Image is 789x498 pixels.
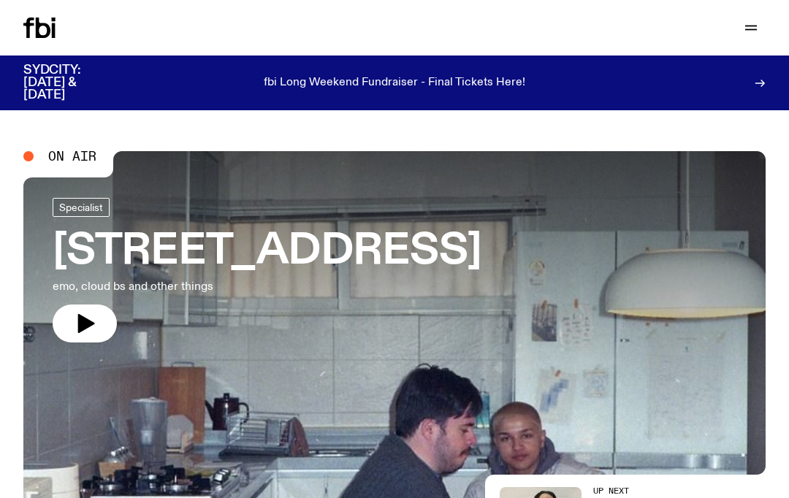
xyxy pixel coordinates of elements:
[264,77,525,90] p: fbi Long Weekend Fundraiser - Final Tickets Here!
[53,198,481,342] a: [STREET_ADDRESS]emo, cloud bs and other things
[53,278,427,296] p: emo, cloud bs and other things
[48,150,96,163] span: On Air
[53,198,110,217] a: Specialist
[23,64,117,101] h3: SYDCITY: [DATE] & [DATE]
[593,487,704,495] h2: Up Next
[53,231,481,272] h3: [STREET_ADDRESS]
[59,202,103,212] span: Specialist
